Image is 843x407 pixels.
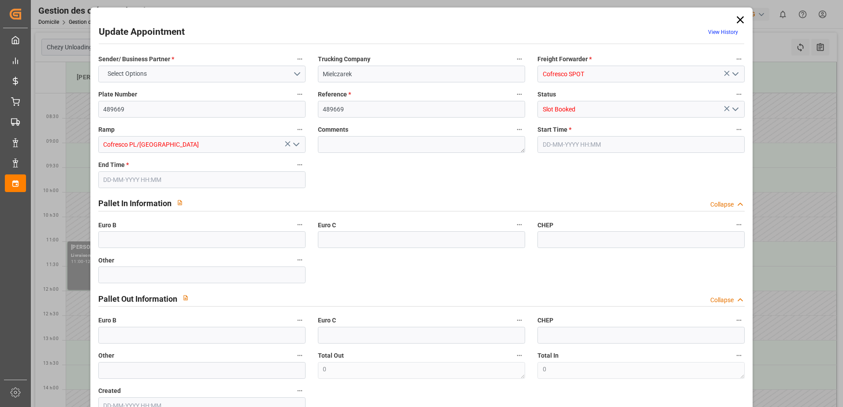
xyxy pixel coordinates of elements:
font: Other [98,352,114,359]
h2: Pallet In Information [98,197,172,209]
font: Sender/ Business Partner [98,55,170,63]
button: Reference * [514,89,525,100]
font: Euro B [98,317,116,324]
button: Total In [733,350,745,361]
button: View description [172,194,188,211]
button: View description [177,289,194,306]
font: Status [537,91,556,98]
span: Select Options [103,69,151,78]
font: Ramp [98,126,115,133]
div: Collapse [710,200,734,209]
font: Euro C [318,317,336,324]
textarea: 0 [318,362,525,379]
font: Reference [318,91,347,98]
button: Plate Number [294,89,306,100]
button: Other [294,254,306,266]
button: Ramp [294,124,306,135]
button: Status [733,89,745,100]
button: Ouvrir le menu [728,103,742,116]
button: Euro B [294,314,306,326]
button: Trucking Company [514,53,525,65]
font: CHEP [537,317,553,324]
div: Collapse [710,296,734,305]
font: Start Time [537,126,567,133]
font: Plate Number [98,91,137,98]
button: Total Out [514,350,525,361]
input: DD-MM-YYYY HH:MM [98,171,306,188]
button: Other [294,350,306,361]
button: Sender/ Business Partner * [294,53,306,65]
font: Total In [537,352,559,359]
button: Euro C [514,314,525,326]
input: Type à rechercher/sélectionner [98,136,306,153]
button: Ouvrir le menu [728,67,742,81]
button: Start Time * [733,124,745,135]
font: Freight Forwarder [537,55,588,63]
font: Created [98,387,121,394]
font: Comments [318,126,348,133]
button: Comments [514,124,525,135]
input: DD-MM-YYYY HH:MM [537,136,745,153]
font: Euro C [318,222,336,229]
font: Total Out [318,352,344,359]
button: Euro C [514,219,525,230]
button: CHEP [733,219,745,230]
a: View History [708,29,738,35]
input: Type à rechercher/sélectionner [537,101,745,118]
font: Other [98,257,114,264]
button: Freight Forwarder * [733,53,745,65]
font: Trucking Company [318,55,370,63]
textarea: 0 [537,362,745,379]
h2: Update Appointment [99,25,185,39]
button: End Time * [294,159,306,170]
h2: Pallet Out Information [98,293,177,305]
button: Euro B [294,219,306,230]
button: Ouvrir le menu [98,66,306,82]
button: Ouvrir le menu [289,138,302,152]
font: Euro B [98,222,116,229]
font: CHEP [537,222,553,229]
font: End Time [98,161,125,168]
button: Created [294,385,306,396]
button: CHEP [733,314,745,326]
